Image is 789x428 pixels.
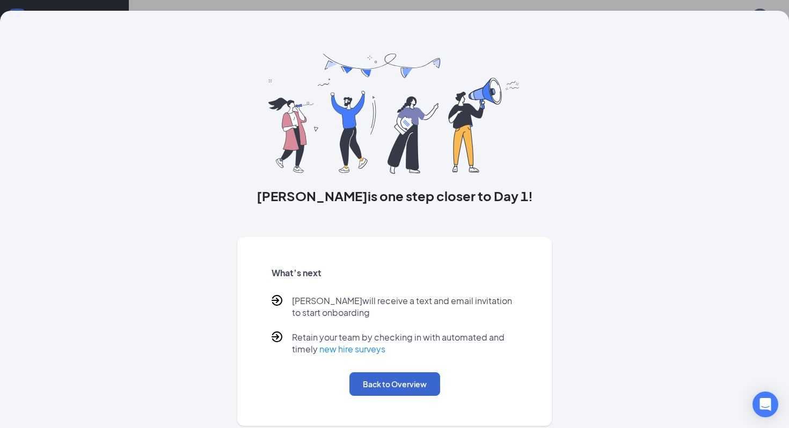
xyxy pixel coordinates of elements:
[268,54,520,174] img: you are all set
[319,343,385,355] a: new hire surveys
[237,187,552,205] h3: [PERSON_NAME] is one step closer to Day 1!
[292,295,518,319] p: [PERSON_NAME] will receive a text and email invitation to start onboarding
[292,331,518,355] p: Retain your team by checking in with automated and timely
[349,372,440,396] button: Back to Overview
[753,392,778,417] div: Open Intercom Messenger
[272,267,518,279] h5: What’s next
